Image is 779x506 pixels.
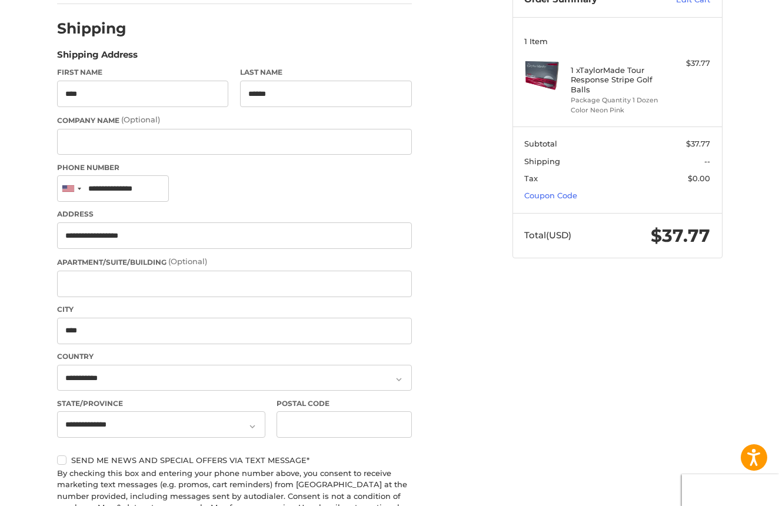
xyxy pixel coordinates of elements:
[57,162,412,173] label: Phone Number
[688,174,710,183] span: $0.00
[57,67,229,78] label: First Name
[121,115,160,124] small: (Optional)
[57,19,126,38] h2: Shipping
[57,351,412,362] label: Country
[524,191,577,200] a: Coupon Code
[57,304,412,315] label: City
[277,398,412,409] label: Postal Code
[524,36,710,46] h3: 1 Item
[57,48,138,67] legend: Shipping Address
[686,139,710,148] span: $37.77
[524,174,538,183] span: Tax
[571,65,661,94] h4: 1 x TaylorMade Tour Response Stripe Golf Balls
[524,229,571,241] span: Total (USD)
[571,105,661,115] li: Color Neon Pink
[168,257,207,266] small: (Optional)
[664,58,710,69] div: $37.77
[57,455,412,465] label: Send me news and special offers via text message*
[524,139,557,148] span: Subtotal
[58,176,85,201] div: United States: +1
[57,398,265,409] label: State/Province
[682,474,779,506] iframe: Google Customer Reviews
[57,256,412,268] label: Apartment/Suite/Building
[571,95,661,105] li: Package Quantity 1 Dozen
[524,157,560,166] span: Shipping
[57,114,412,126] label: Company Name
[651,225,710,247] span: $37.77
[240,67,412,78] label: Last Name
[57,209,412,219] label: Address
[704,157,710,166] span: --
